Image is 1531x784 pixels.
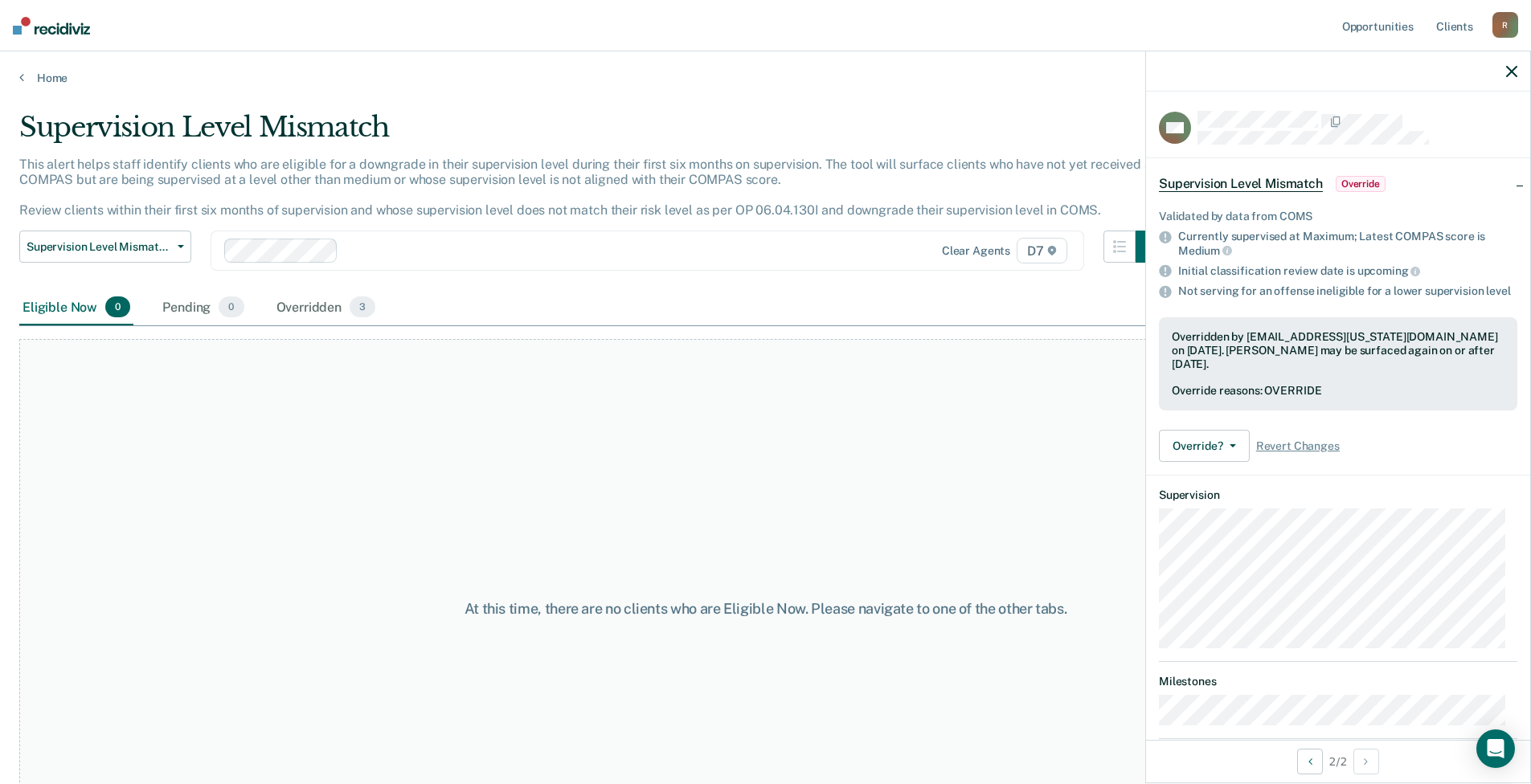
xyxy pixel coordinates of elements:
div: Eligible Now [19,290,133,325]
div: Override reasons: OVERRIDE [1172,384,1504,398]
img: Recidiviz [13,17,90,35]
div: Clear agents [942,244,1010,258]
button: Previous Opportunity [1297,749,1323,774]
span: Override [1336,176,1386,192]
button: Next Opportunity [1353,749,1379,774]
div: Not serving for an offense ineligible for a lower supervision [1178,284,1517,298]
div: Pending [159,290,247,325]
div: Supervision Level Mismatch [19,111,1168,157]
span: level [1486,284,1510,297]
div: Validated by data from COMS [1159,210,1517,223]
span: Medium [1178,244,1232,257]
span: Revert Changes [1256,439,1340,453]
span: 3 [350,296,375,317]
a: Home [19,71,1512,85]
span: 0 [105,296,130,317]
span: Supervision Level Mismatch [27,240,171,254]
dt: Milestones [1159,675,1517,688]
div: Initial classification review date is [1178,263,1517,278]
div: Supervision Level MismatchOverride [1146,158,1530,210]
div: Overridden by [EMAIL_ADDRESS][US_STATE][DOMAIN_NAME] on [DATE]. [PERSON_NAME] may be surfaced aga... [1172,330,1504,370]
div: 2 / 2 [1146,740,1530,782]
div: Overridden [273,290,379,325]
button: Override? [1159,430,1250,462]
span: upcoming [1357,264,1421,277]
div: Currently supervised at Maximum; Latest COMPAS score is [1178,230,1517,257]
p: This alert helps staff identify clients who are eligible for a downgrade in their supervision lev... [19,157,1152,218]
div: Open Intercom Messenger [1476,729,1515,768]
span: D7 [1017,238,1067,263]
span: 0 [219,296,244,317]
div: At this time, there are no clients who are Eligible Now. Please navigate to one of the other tabs. [393,600,1139,618]
dt: Supervision [1159,488,1517,502]
span: Supervision Level Mismatch [1159,176,1323,192]
div: R [1492,12,1518,38]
